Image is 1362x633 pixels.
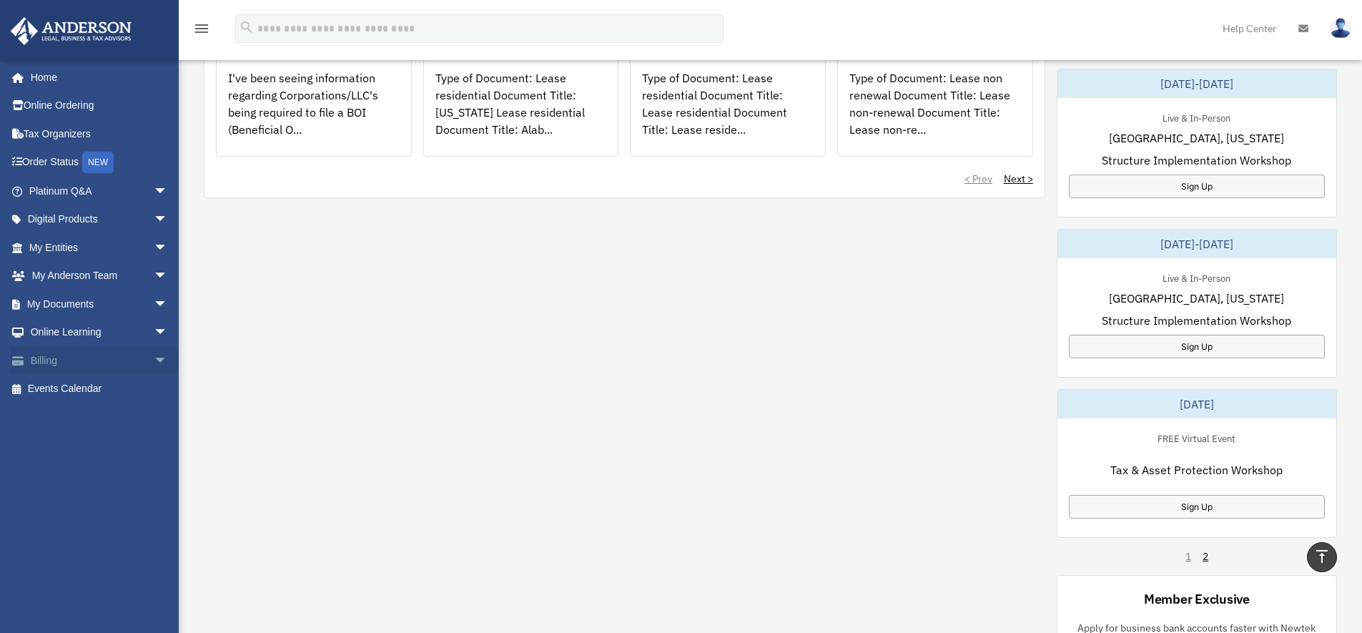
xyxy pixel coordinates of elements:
span: [GEOGRAPHIC_DATA], [US_STATE] [1109,129,1284,147]
span: [GEOGRAPHIC_DATA], [US_STATE] [1109,290,1284,307]
div: NEW [82,152,114,173]
a: Order StatusNEW [10,148,189,177]
a: 2 [1203,549,1208,564]
a: Online Ordering [10,92,189,120]
a: Sign Up [1069,495,1325,519]
a: Next > [1004,172,1033,186]
span: arrow_drop_down [154,205,182,235]
a: My Entitiesarrow_drop_down [10,233,189,262]
a: Platinum Q&Aarrow_drop_down [10,177,189,205]
i: menu [193,20,210,37]
div: [DATE]-[DATE] [1057,230,1336,258]
a: Online Learningarrow_drop_down [10,318,189,347]
span: Structure Implementation Workshop [1102,152,1291,169]
span: Tax & Asset Protection Workshop [1110,461,1283,479]
div: Type of Document: Lease residential Document Title: [US_STATE] Lease residential Document Title: ... [424,58,618,170]
a: Home [10,63,182,92]
img: Anderson Advisors Platinum Portal [6,17,136,45]
a: Sign Up [1069,335,1325,358]
div: Type of Document: Lease residential Document Title: Lease residential Document Title: Lease resid... [631,58,825,170]
div: Live & In-Person [1151,270,1242,285]
div: Member Exclusive [1144,590,1250,608]
a: Sign Up [1069,175,1325,198]
a: My Anderson Teamarrow_drop_down [10,262,189,290]
div: Live & In-Person [1151,109,1242,124]
a: vertical_align_top [1307,542,1337,572]
i: search [239,19,255,35]
span: arrow_drop_down [154,262,182,291]
span: arrow_drop_down [154,177,182,206]
div: FREE Virtual Event [1146,430,1247,445]
span: arrow_drop_down [154,346,182,376]
i: vertical_align_top [1313,548,1331,565]
span: arrow_drop_down [154,290,182,319]
img: User Pic [1330,18,1351,39]
a: Billingarrow_drop_down [10,346,189,375]
div: I've been seeing information regarding Corporations/LLC's being required to file a BOI (Beneficia... [217,58,411,170]
span: arrow_drop_down [154,318,182,348]
a: Tax Organizers [10,119,189,148]
a: Digital Productsarrow_drop_down [10,205,189,234]
div: [DATE] [1057,390,1336,418]
a: My Documentsarrow_drop_down [10,290,189,318]
div: [DATE]-[DATE] [1057,69,1336,98]
a: menu [193,25,210,37]
div: Type of Document: Lease non renewal Document Title: Lease non-renewal Document Title: Lease non-r... [838,58,1032,170]
span: Structure Implementation Workshop [1102,312,1291,329]
a: Events Calendar [10,375,189,403]
span: arrow_drop_down [154,233,182,262]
